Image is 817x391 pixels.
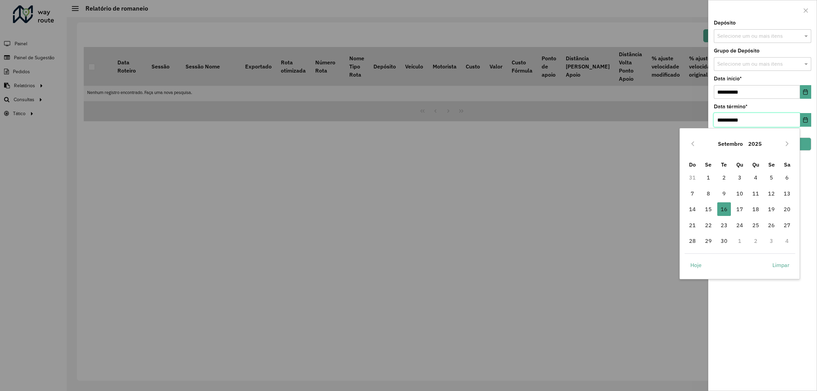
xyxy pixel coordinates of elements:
span: Se [768,161,775,168]
span: 8 [702,187,715,200]
span: Limpar [772,261,789,269]
td: 1 [732,233,748,249]
span: 28 [686,234,699,248]
span: Qu [752,161,759,168]
span: 6 [780,171,794,184]
span: Do [689,161,696,168]
span: 9 [717,187,731,200]
label: Data início [714,75,742,83]
span: 17 [733,202,747,216]
td: 8 [700,186,716,201]
td: 12 [764,186,779,201]
td: 14 [685,201,700,217]
td: 17 [732,201,748,217]
td: 20 [779,201,795,217]
td: 19 [764,201,779,217]
td: 4 [779,233,795,249]
td: 29 [700,233,716,249]
span: 12 [765,187,778,200]
span: 15 [702,202,715,216]
td: 6 [779,170,795,185]
span: 1 [702,171,715,184]
td: 13 [779,186,795,201]
span: 14 [686,202,699,216]
span: Hoje [690,261,702,269]
td: 28 [685,233,700,249]
td: 11 [748,186,763,201]
td: 31 [685,170,700,185]
span: 27 [780,218,794,232]
span: 24 [733,218,747,232]
span: 7 [686,187,699,200]
td: 15 [700,201,716,217]
span: 11 [749,187,763,200]
td: 27 [779,217,795,233]
td: 21 [685,217,700,233]
td: 26 [764,217,779,233]
span: 10 [733,187,747,200]
td: 24 [732,217,748,233]
span: 20 [780,202,794,216]
span: 3 [733,171,747,184]
button: Choose Year [746,136,765,152]
span: 13 [780,187,794,200]
td: 3 [764,233,779,249]
span: Qu [736,161,743,168]
button: Previous Month [687,138,698,149]
span: 30 [717,234,731,248]
label: Grupo de Depósito [714,47,759,55]
span: 4 [749,171,763,184]
td: 22 [700,217,716,233]
div: Choose Date [679,128,800,279]
span: 22 [702,218,715,232]
td: 9 [716,186,732,201]
span: 29 [702,234,715,248]
td: 1 [700,170,716,185]
td: 2 [716,170,732,185]
span: Sa [784,161,790,168]
button: Limpar [767,259,795,272]
td: 18 [748,201,763,217]
td: 5 [764,170,779,185]
span: Te [721,161,727,168]
button: Next Month [782,138,792,149]
span: 21 [686,218,699,232]
td: 10 [732,186,748,201]
td: 25 [748,217,763,233]
span: 16 [717,202,731,216]
span: 26 [765,218,778,232]
td: 30 [716,233,732,249]
label: Depósito [714,19,736,27]
button: Choose Date [800,85,811,99]
td: 7 [685,186,700,201]
td: 3 [732,170,748,185]
span: 23 [717,218,731,232]
span: Se [705,161,711,168]
button: Choose Month [715,136,746,152]
td: 4 [748,170,763,185]
label: Data término [714,103,748,111]
button: Hoje [685,259,707,272]
span: 18 [749,202,763,216]
td: 2 [748,233,763,249]
span: 25 [749,218,763,232]
span: 2 [717,171,731,184]
td: 23 [716,217,732,233]
span: 5 [765,171,778,184]
span: 19 [765,202,778,216]
td: 16 [716,201,732,217]
button: Choose Date [800,113,811,127]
